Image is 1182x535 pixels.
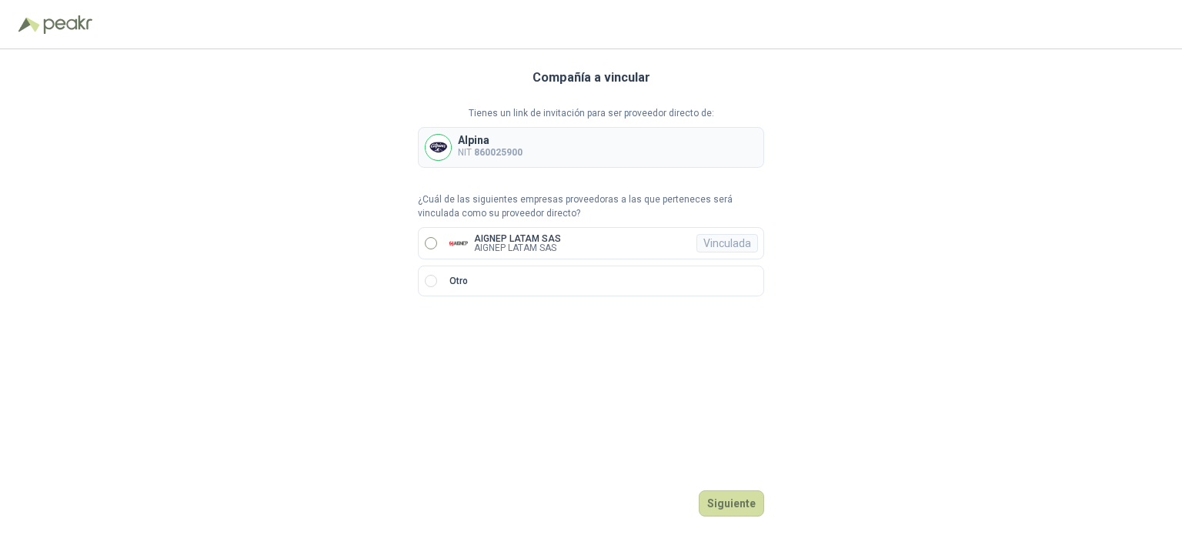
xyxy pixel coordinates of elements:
[18,17,40,32] img: Logo
[533,68,650,88] h3: Compañía a vincular
[43,15,92,34] img: Peakr
[474,234,561,243] p: AIGNEP LATAM SAS
[458,135,523,145] p: Alpina
[458,145,523,160] p: NIT
[418,192,764,222] p: ¿Cuál de las siguientes empresas proveedoras a las que perteneces será vinculada como su proveedo...
[474,147,523,158] b: 860025900
[449,274,468,289] p: Otro
[696,234,758,252] div: Vinculada
[449,234,468,252] img: Company Logo
[426,135,451,160] img: Company Logo
[699,490,764,517] button: Siguiente
[418,106,764,121] p: Tienes un link de invitación para ser proveedor directo de:
[474,243,561,252] p: AIGNEP LATAM SAS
